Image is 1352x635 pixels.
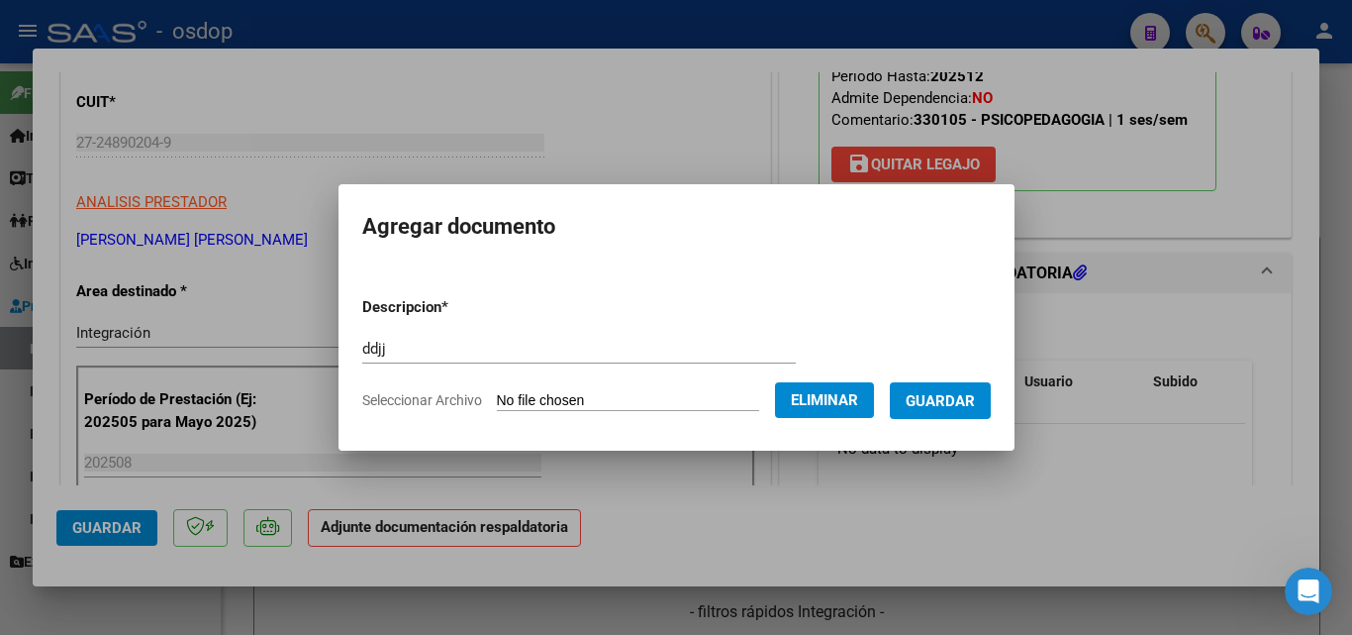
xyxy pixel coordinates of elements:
[1285,568,1332,615] iframe: Intercom live chat
[890,382,991,419] button: Guardar
[362,296,551,319] p: Descripcion
[775,382,874,418] button: Eliminar
[362,392,482,408] span: Seleccionar Archivo
[906,392,975,410] span: Guardar
[362,208,991,246] h2: Agregar documento
[791,391,858,409] span: Eliminar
